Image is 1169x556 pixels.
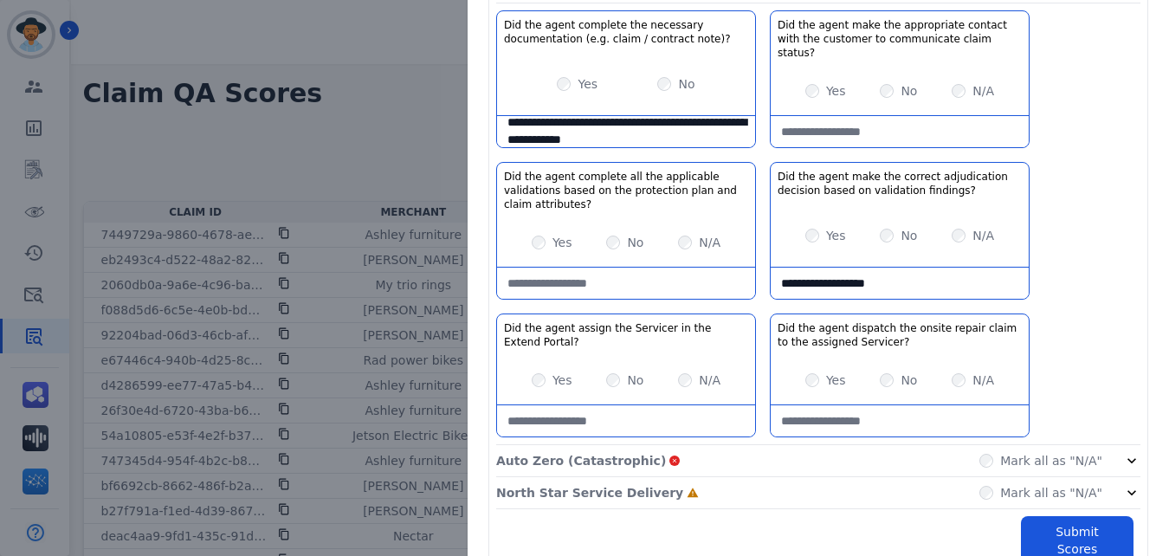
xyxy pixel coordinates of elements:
[504,18,748,46] h3: Did the agent complete the necessary documentation (e.g. claim / contract note)?
[826,227,846,244] label: Yes
[552,234,572,251] label: Yes
[627,234,643,251] label: No
[504,170,748,211] h3: Did the agent complete all the applicable validations based on the protection plan and claim attr...
[627,372,643,389] label: No
[972,372,994,389] label: N/A
[699,234,720,251] label: N/A
[972,227,994,244] label: N/A
[496,452,666,469] p: Auto Zero (Catastrophic)
[778,170,1022,197] h3: Did the agent make the correct adjudication decision based on validation findings?
[826,372,846,389] label: Yes
[504,321,748,349] h3: Did the agent assign the Servicer in the Extend Portal?
[552,372,572,389] label: Yes
[1000,484,1102,501] label: Mark all as "N/A"
[699,372,720,389] label: N/A
[778,18,1022,60] h3: Did the agent make the appropriate contact with the customer to communicate claim status?
[826,82,846,100] label: Yes
[901,372,917,389] label: No
[1000,452,1102,469] label: Mark all as "N/A"
[678,75,694,93] label: No
[578,75,597,93] label: Yes
[972,82,994,100] label: N/A
[778,321,1022,349] h3: Did the agent dispatch the onsite repair claim to the assigned Servicer?
[496,484,683,501] p: North Star Service Delivery
[901,227,917,244] label: No
[901,82,917,100] label: No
